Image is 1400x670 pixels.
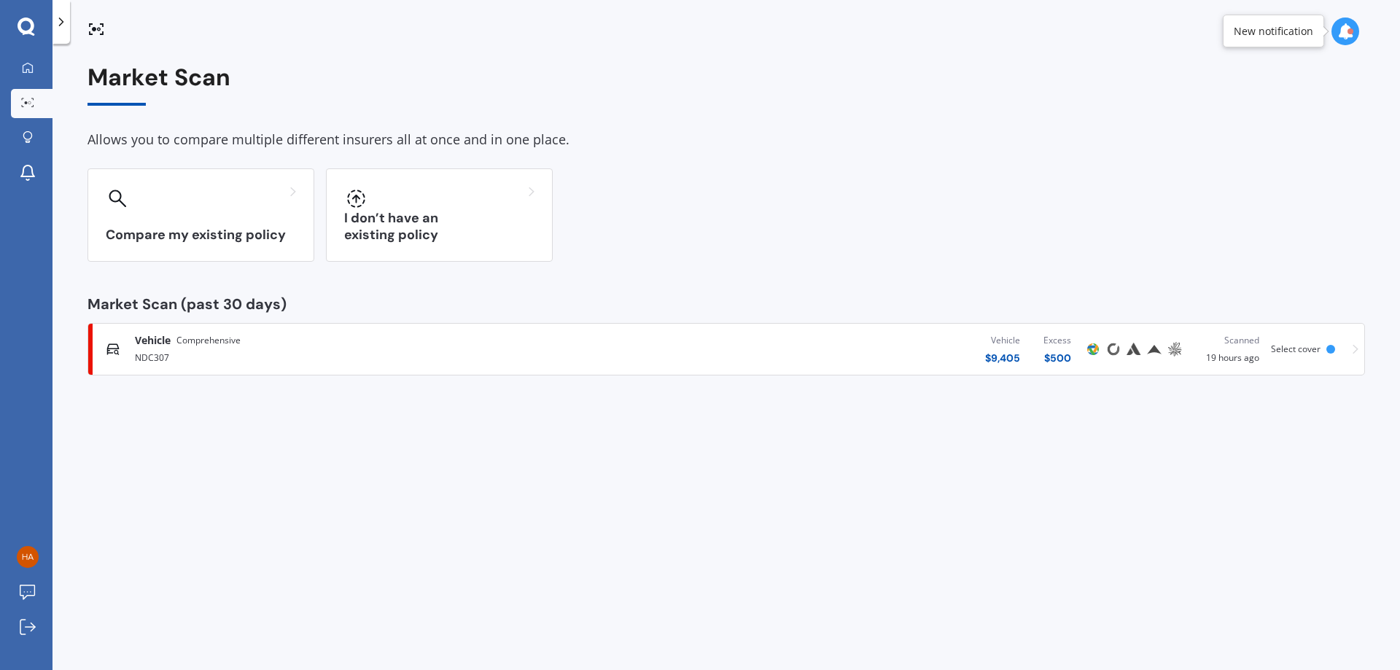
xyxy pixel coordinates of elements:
div: New notification [1234,24,1313,39]
div: Vehicle [985,333,1020,348]
span: Comprehensive [176,333,241,348]
img: Protecta [1084,340,1102,358]
a: VehicleComprehensiveNDC307Vehicle$9,405Excess$500ProtectaCoveAutosureProvidentAMPScanned19 hours ... [87,323,1365,375]
h3: Compare my existing policy [106,227,296,244]
img: Autosure [1125,340,1143,358]
div: 19 hours ago [1197,333,1259,365]
div: Market Scan (past 30 days) [87,297,1365,311]
h3: I don’t have an existing policy [344,210,534,244]
div: Excess [1043,333,1071,348]
div: Scanned [1197,333,1259,348]
img: 8e368d035b46c562306641635cb8726c [17,546,39,568]
span: Vehicle [135,333,171,348]
div: $ 9,405 [985,351,1020,365]
div: $ 500 [1043,351,1071,365]
div: Market Scan [87,64,1365,106]
img: Provident [1146,340,1163,358]
img: AMP [1166,340,1183,358]
img: Cove [1105,340,1122,358]
span: Select cover [1271,343,1321,355]
div: Allows you to compare multiple different insurers all at once and in one place. [87,129,1365,151]
div: NDC307 [135,348,594,365]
